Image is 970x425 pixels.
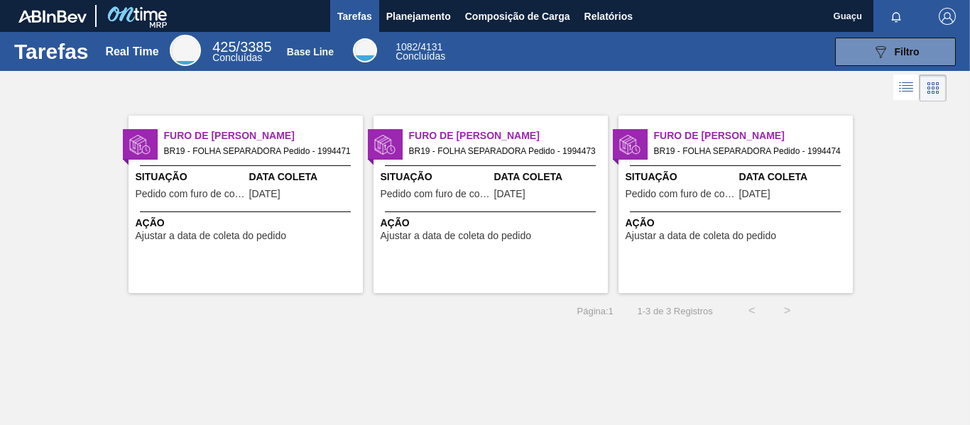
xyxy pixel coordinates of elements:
span: Situação [626,170,736,184]
span: Relatórios [584,8,633,25]
img: Logout [939,8,956,25]
img: status [129,134,151,155]
div: Real Time [170,35,201,66]
div: Base Line [396,43,445,61]
span: 1 - 3 de 3 Registros [635,306,713,316]
span: BR19 - FOLHA SEPARADORA Pedido - 1994471 [164,143,352,159]
div: Visão em Cards [920,74,947,101]
span: Situação [381,170,491,184]
div: Base Line [353,38,377,62]
div: Base Line [287,46,334,57]
button: Filtro [835,38,956,66]
span: Pedido com furo de coleta [136,189,246,199]
span: Ação [626,216,849,231]
span: 1082 [396,41,418,53]
span: Furo de Coleta [409,128,608,143]
span: Pedido com furo de coleta [381,189,491,199]
span: Ação [136,216,359,231]
button: > [770,293,805,329]
span: Furo de Coleta [164,128,363,143]
div: Visão em Lista [893,74,920,101]
img: status [619,134,641,155]
span: Ajustar a data de coleta do pedido [381,231,532,241]
span: Filtro [895,46,920,57]
span: Composição de Carga [465,8,570,25]
span: 26/08/2025 [249,189,280,199]
div: Real Time [105,45,158,58]
span: Ajustar a data de coleta do pedido [136,231,287,241]
span: Tarefas [337,8,372,25]
span: / 4131 [396,41,442,53]
span: / 3385 [212,39,271,55]
span: Ação [381,216,604,231]
span: Pedido com furo de coleta [626,189,736,199]
span: Página : 1 [577,306,614,316]
img: status [374,134,396,155]
div: Real Time [212,41,271,62]
h1: Tarefas [14,43,89,60]
span: 28/08/2025 [739,189,770,199]
span: Data Coleta [494,170,604,184]
img: TNhmsLtSVTkK8tSr43FrP2fwEKptu5GPRR3wAAAABJRU5ErkJggg== [18,10,87,23]
span: BR19 - FOLHA SEPARADORA Pedido - 1994473 [409,143,596,159]
span: Data Coleta [249,170,359,184]
span: Data Coleta [739,170,849,184]
span: Planejamento [386,8,451,25]
button: < [734,293,770,329]
span: Furo de Coleta [654,128,853,143]
span: 425 [212,39,236,55]
span: 21/08/2025 [494,189,525,199]
span: Concluídas [212,52,262,63]
span: BR19 - FOLHA SEPARADORA Pedido - 1994474 [654,143,841,159]
span: Concluídas [396,50,445,62]
span: Ajustar a data de coleta do pedido [626,231,777,241]
span: Situação [136,170,246,184]
button: Notificações [873,6,919,26]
